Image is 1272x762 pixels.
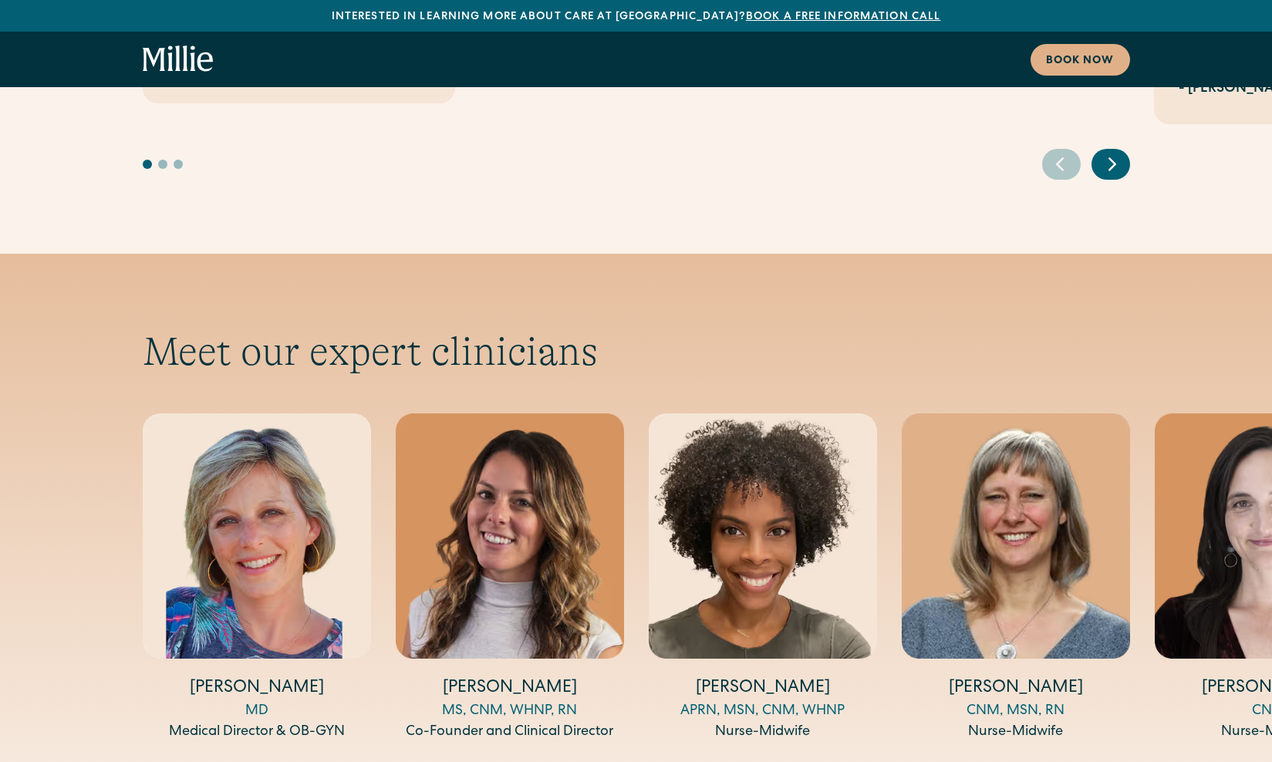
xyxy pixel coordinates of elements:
div: APRN, MSN, CNM, WHNP [649,701,877,722]
div: 2 / 14 [396,413,624,743]
h4: [PERSON_NAME] [649,677,877,701]
h4: [PERSON_NAME] [143,677,371,701]
div: Previous slide [1042,149,1081,180]
a: Book a free information call [746,12,940,22]
div: Nurse-Midwife [902,722,1130,743]
h4: [PERSON_NAME] [902,677,1130,701]
div: MD [143,701,371,722]
div: Medical Director & OB-GYN [143,722,371,743]
div: CNM, MSN, RN [902,701,1130,722]
div: 4 / 14 [902,413,1130,743]
a: Book now [1031,44,1130,76]
div: MS, CNM, WHNP, RN [396,701,624,722]
h2: Meet our expert clinicians [143,328,1130,376]
div: 3 / 14 [649,413,877,743]
div: Next slide [1091,149,1130,180]
button: Go to slide 1 [143,160,152,169]
h4: [PERSON_NAME] [396,677,624,701]
div: Co-Founder and Clinical Director [396,722,624,743]
div: Book now [1046,53,1115,69]
a: home [143,46,214,73]
button: Go to slide 2 [158,160,167,169]
div: Nurse-Midwife [649,722,877,743]
div: 1 / 14 [143,413,371,743]
button: Go to slide 3 [174,160,183,169]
